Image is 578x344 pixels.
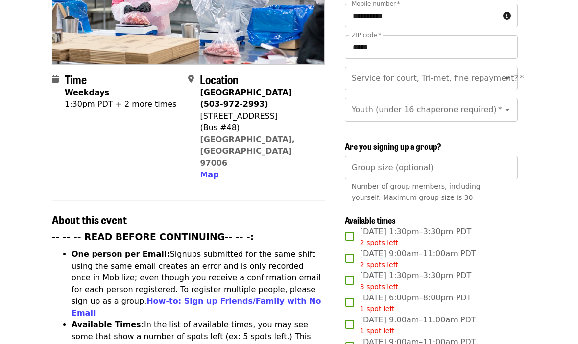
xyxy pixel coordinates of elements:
[65,88,109,97] strong: Weekdays
[345,4,499,27] input: Mobile number
[200,88,291,109] strong: [GEOGRAPHIC_DATA] (503-972-2993)
[72,248,325,319] li: Signups submitted for the same shift using the same email creates an error and is only recorded o...
[65,98,176,110] div: 1:30pm PDT + 2 more times
[52,74,59,84] i: calendar icon
[360,226,471,248] span: [DATE] 1:30pm–3:30pm PDT
[360,248,476,270] span: [DATE] 9:00am–11:00am PDT
[345,156,518,179] input: [object Object]
[200,170,218,179] span: Map
[360,292,471,314] span: [DATE] 6:00pm–8:00pm PDT
[52,232,254,242] strong: -- -- -- READ BEFORE CONTINUING-- -- -:
[352,1,400,7] label: Mobile number
[501,72,514,85] button: Open
[200,169,218,181] button: Map
[345,140,441,152] span: Are you signing up a group?
[360,270,471,292] span: [DATE] 1:30pm–3:30pm PDT
[52,211,127,228] span: About this event
[200,110,316,122] div: [STREET_ADDRESS]
[72,296,321,318] a: How-to: Sign up Friends/Family with No Email
[200,122,316,134] div: (Bus #48)
[360,261,398,269] span: 2 spots left
[345,35,518,59] input: ZIP code
[360,327,395,335] span: 1 spot left
[501,103,514,117] button: Open
[200,135,295,168] a: [GEOGRAPHIC_DATA], [GEOGRAPHIC_DATA] 97006
[360,239,398,246] span: 2 spots left
[352,32,381,38] label: ZIP code
[352,182,481,201] span: Number of group members, including yourself. Maximum group size is 30
[503,11,511,21] i: circle-info icon
[72,320,144,329] strong: Available Times:
[360,305,395,313] span: 1 spot left
[360,314,476,336] span: [DATE] 9:00am–11:00am PDT
[200,71,239,88] span: Location
[65,71,87,88] span: Time
[72,249,170,259] strong: One person per Email:
[188,74,194,84] i: map-marker-alt icon
[360,283,398,291] span: 3 spots left
[345,214,396,226] span: Available times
